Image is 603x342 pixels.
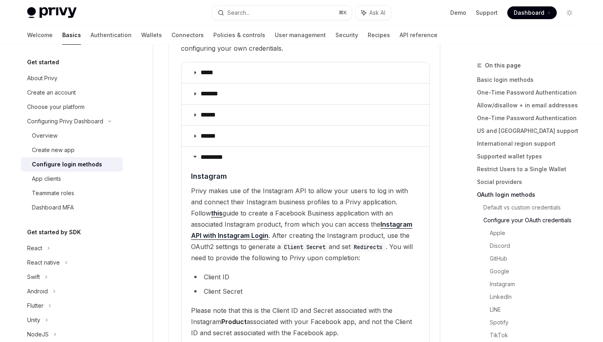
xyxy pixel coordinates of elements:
a: Support [476,9,498,17]
button: Toggle dark mode [563,6,576,19]
div: About Privy [27,73,57,83]
div: Android [27,287,48,296]
a: Discord [490,239,582,252]
code: Client Secret [281,243,329,251]
code: Redirects [351,243,386,251]
span: ⌘ K [339,10,347,16]
h5: Get started [27,57,59,67]
a: Google [490,265,582,278]
strong: Product [221,318,246,326]
a: Default vs custom credentials [483,201,582,214]
a: About Privy [21,71,123,85]
div: App clients [32,174,61,184]
button: Ask AI [356,6,391,20]
span: Privy makes use of the Instagram API to allow your users to log in with and connect their Instagr... [191,185,420,263]
a: Overview [21,128,123,143]
a: Teammate roles [21,186,123,200]
a: One-Time Password Authentication [477,86,582,99]
div: Search... [227,8,250,18]
a: Apple [490,227,582,239]
a: Dashboard MFA [21,200,123,215]
h5: Get started by SDK [27,227,81,237]
a: Choose your platform [21,100,123,114]
a: Wallets [141,26,162,45]
a: LINE [490,303,582,316]
button: Search...⌘K [212,6,352,20]
a: Restrict Users to a Single Wallet [477,163,582,176]
a: Instagram [490,278,582,291]
div: Choose your platform [27,102,85,112]
div: Swift [27,272,40,282]
a: this [211,209,223,217]
a: User management [275,26,326,45]
a: Supported wallet types [477,150,582,163]
a: Configure your OAuth credentials [483,214,582,227]
div: NodeJS [27,330,49,339]
div: Overview [32,131,57,140]
a: International region support [477,137,582,150]
img: light logo [27,7,77,18]
li: Client ID [191,271,420,283]
a: Spotify [490,316,582,329]
a: One-Time Password Authentication [477,112,582,125]
div: React [27,243,42,253]
span: Dashboard [514,9,544,17]
a: Basics [62,26,81,45]
a: Demo [450,9,466,17]
span: Instagram [191,171,227,182]
a: Authentication [91,26,132,45]
a: Connectors [171,26,204,45]
a: Basic login methods [477,73,582,86]
div: Flutter [27,301,43,310]
div: Configure login methods [32,160,102,169]
div: Create an account [27,88,76,97]
a: Configure login methods [21,157,123,172]
li: Client Secret [191,286,420,297]
a: TikTok [490,329,582,342]
a: Create new app [21,143,123,157]
span: On this page [485,61,521,70]
span: Please note that this is the Client ID and Secret associated with the Instagram associated with y... [191,305,420,338]
a: Welcome [27,26,53,45]
a: Policies & controls [213,26,265,45]
div: Dashboard MFA [32,203,74,212]
div: React native [27,258,60,267]
div: Teammate roles [32,188,74,198]
a: Recipes [368,26,390,45]
a: LinkedIn [490,291,582,303]
span: Ask AI [369,9,385,17]
div: Create new app [32,145,75,155]
a: App clients [21,172,123,186]
a: US and [GEOGRAPHIC_DATA] support [477,125,582,137]
div: Configuring Privy Dashboard [27,117,103,126]
a: Dashboard [507,6,557,19]
a: Allow/disallow + in email addresses [477,99,582,112]
a: Create an account [21,85,123,100]
div: Unity [27,315,40,325]
a: Security [335,26,358,45]
a: GitHub [490,252,582,265]
a: OAuth login methods [477,188,582,201]
a: API reference [400,26,437,45]
a: Social providers [477,176,582,188]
